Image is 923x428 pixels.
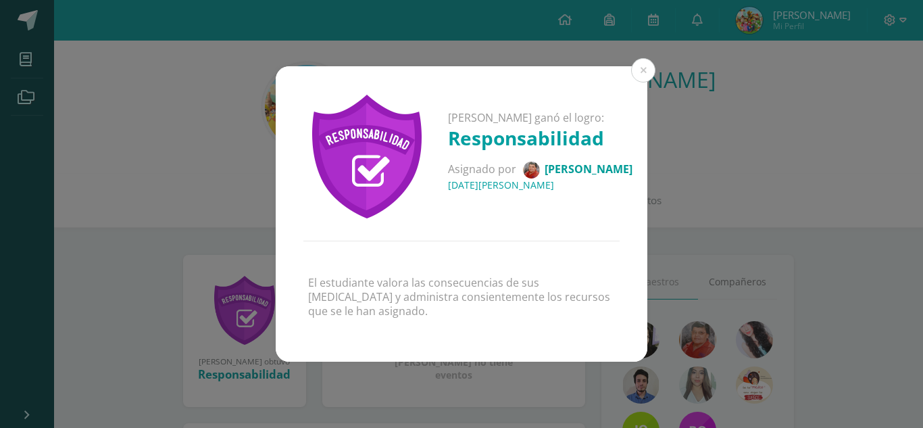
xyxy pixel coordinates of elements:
h1: Responsabilidad [448,125,632,151]
h4: [DATE][PERSON_NAME] [448,179,632,191]
p: [PERSON_NAME] ganó el logro: [448,111,632,125]
img: 1992b83c380fba168c5abdeff37c1201.png [523,162,540,179]
button: Close (Esc) [631,58,655,82]
p: Asignado por [448,162,632,179]
span: [PERSON_NAME] [545,161,632,176]
p: El estudiante valora las consecuencias de sus [MEDICAL_DATA] y administra consientemente los recu... [308,276,615,318]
